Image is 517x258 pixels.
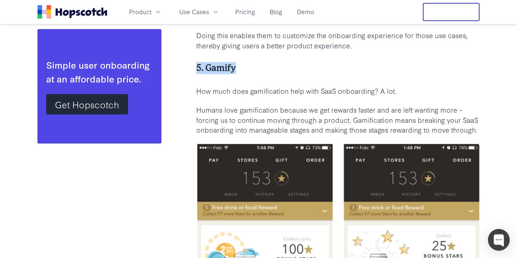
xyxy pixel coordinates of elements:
[175,6,224,18] button: Use Cases
[125,6,166,18] button: Product
[232,6,258,18] a: Pricing
[196,105,480,135] p: Humans love gamification because we get rewards faster and are left wanting more – forcing us to ...
[196,86,480,96] p: How much does gamification help with SaaS onboarding? A lot.
[37,5,107,19] a: Home
[46,94,128,114] a: Get Hopscotch
[46,58,153,85] div: Simple user onboarding at an affordable price.
[196,63,236,73] b: 5. Gamify
[423,3,480,21] button: Free Trial
[196,30,480,51] p: Doing this enables them to customize the onboarding experience for those use cases, thereby givin...
[129,7,152,16] span: Product
[294,6,317,18] a: Demo
[179,7,209,16] span: Use Cases
[267,6,285,18] a: Blog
